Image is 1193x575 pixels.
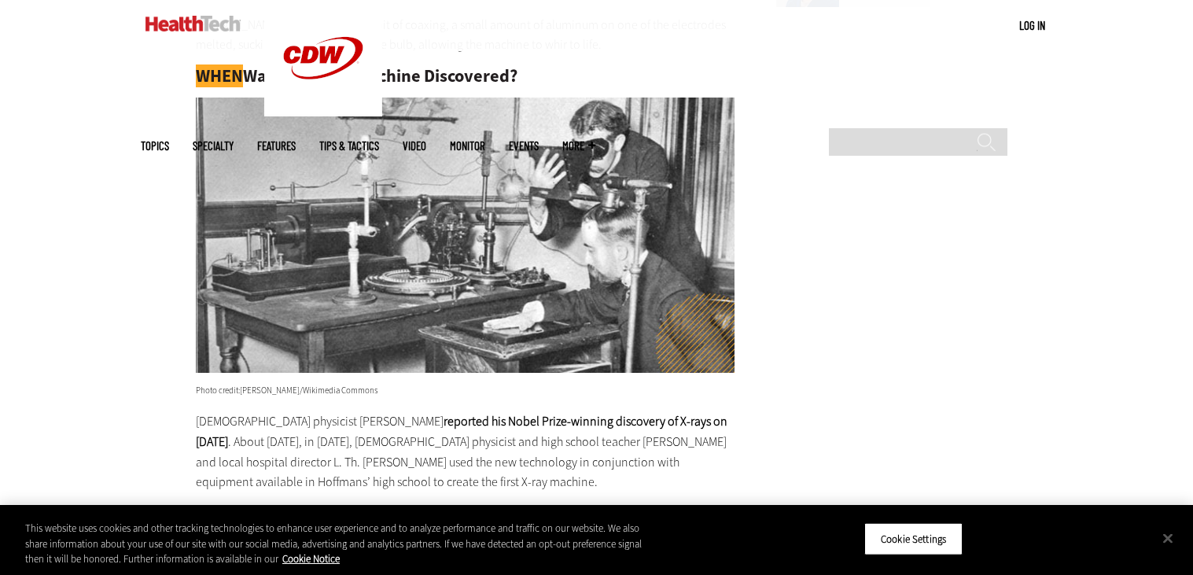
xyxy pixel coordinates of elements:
a: Events [509,140,539,152]
a: MonITor [450,140,485,152]
button: Cookie Settings [864,522,963,555]
img: Home [145,16,241,31]
div: This website uses cookies and other tracking technologies to enhance user experience and to analy... [25,521,656,567]
button: Close [1151,521,1185,555]
a: Video [403,140,426,152]
a: Features [257,140,296,152]
p: [DEMOGRAPHIC_DATA] physicist [PERSON_NAME] . About [DATE], in [DATE], [DEMOGRAPHIC_DATA] physicis... [196,411,735,492]
div: User menu [1019,17,1045,34]
h2: This video is currently unavailable. [6,165,533,179]
a: Log in [1019,18,1045,32]
a: CDW [264,104,382,120]
a: Tips & Tactics [319,140,379,152]
span: Specialty [193,140,234,152]
span: Photo credit: [196,385,240,396]
a: More information about your privacy [282,552,340,566]
span: More [562,140,595,152]
strong: reported his Nobel Prize-winning discovery of X-rays on [DATE] [196,413,727,450]
span: Topics [141,140,169,152]
span: [PERSON_NAME]/Wikimedia Commons [240,385,377,396]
